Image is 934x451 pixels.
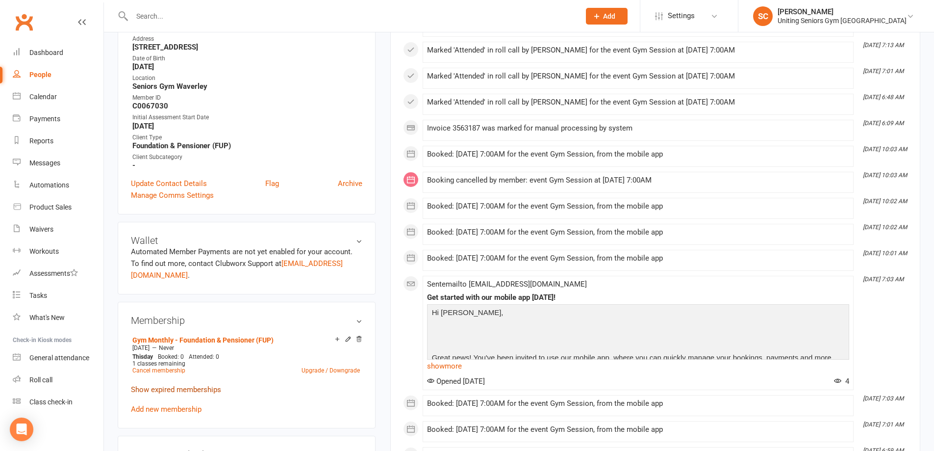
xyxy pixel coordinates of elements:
[427,124,849,133] div: Invoice 3563187 was marked for manual processing by system
[13,307,103,329] a: What's New
[265,178,279,189] a: Flag
[29,247,59,255] div: Workouts
[132,367,185,374] a: Cancel membership
[132,62,362,71] strong: [DATE]
[13,174,103,196] a: Automations
[13,130,103,152] a: Reports
[427,46,849,54] div: Marked 'Attended' in roll call by [PERSON_NAME] for the event Gym Session at [DATE] 7:00AM
[429,352,847,366] p: Great news! You've been invited to use our mobile app, where you can quickly manage your bookings...
[29,181,69,189] div: Automations
[132,102,362,110] strong: C0067030
[753,6,773,26] div: SC
[132,34,362,44] div: Address
[13,347,103,369] a: General attendance kiosk mode
[834,377,849,386] span: 4
[132,113,362,122] div: Initial Assessment Start Date
[131,385,221,394] a: Show expired memberships
[131,405,202,414] a: Add new membership
[427,202,849,211] div: Booked: [DATE] 7:00AM for the event Gym Session, from the mobile app
[778,7,907,16] div: [PERSON_NAME]
[429,307,847,321] p: Hi [PERSON_NAME],
[29,115,60,123] div: Payments
[338,178,362,189] a: Archive
[132,43,362,52] strong: [STREET_ADDRESS]
[863,276,904,283] i: [DATE] 7:03 AM
[158,353,184,360] span: Booked: 0
[29,354,89,362] div: General attendance
[130,353,155,360] div: day
[427,293,849,302] div: Get started with our mobile app [DATE]!
[132,360,185,367] span: 1 classes remaining
[13,86,103,108] a: Calendar
[129,9,573,23] input: Search...
[13,108,103,130] a: Payments
[29,269,78,277] div: Assessments
[13,64,103,86] a: People
[863,172,907,179] i: [DATE] 10:03 AM
[29,225,53,233] div: Waivers
[132,93,362,103] div: Member ID
[427,228,849,237] div: Booked: [DATE] 7:00AM for the event Gym Session, from the mobile app
[132,54,362,63] div: Date of Birth
[863,198,907,205] i: [DATE] 10:02 AM
[863,120,904,127] i: [DATE] 6:09 AM
[29,292,47,299] div: Tasks
[132,133,362,142] div: Client Type
[132,161,362,170] strong: -
[132,82,362,91] strong: Seniors Gym Waverley
[427,254,849,263] div: Booked: [DATE] 7:00AM for the event Gym Session, from the mobile app
[132,74,362,83] div: Location
[131,259,343,280] a: [EMAIL_ADDRESS][DOMAIN_NAME]
[131,247,353,280] no-payment-system: Automated Member Payments are not yet enabled for your account. To find out more, contact Clubwor...
[132,153,362,162] div: Client Subcategory
[189,353,219,360] span: Attended: 0
[863,94,904,101] i: [DATE] 6:48 AM
[13,42,103,64] a: Dashboard
[863,395,904,402] i: [DATE] 7:03 AM
[131,235,362,246] h3: Wallet
[131,178,207,189] a: Update Contact Details
[603,12,615,20] span: Add
[132,141,362,150] strong: Foundation & Pensioner (FUP)
[427,98,849,106] div: Marked 'Attended' in roll call by [PERSON_NAME] for the event Gym Session at [DATE] 7:00AM
[13,369,103,391] a: Roll call
[427,176,849,185] div: Booking cancelled by member: event Gym Session at [DATE] 7:00AM
[29,137,53,145] div: Reports
[131,189,214,201] a: Manage Comms Settings
[29,93,57,101] div: Calendar
[10,418,33,441] div: Open Intercom Messenger
[29,398,73,406] div: Class check-in
[29,49,63,56] div: Dashboard
[427,425,849,434] div: Booked: [DATE] 7:00AM for the event Gym Session, from the mobile app
[427,150,849,159] div: Booked: [DATE] 7:00AM for the event Gym Session, from the mobile app
[586,8,628,25] button: Add
[427,280,587,289] span: Sent email to [EMAIL_ADDRESS][DOMAIN_NAME]
[13,196,103,218] a: Product Sales
[29,376,52,384] div: Roll call
[863,146,907,153] i: [DATE] 10:03 AM
[29,203,72,211] div: Product Sales
[132,353,144,360] span: This
[427,72,849,80] div: Marked 'Attended' in roll call by [PERSON_NAME] for the event Gym Session at [DATE] 7:00AM
[131,315,362,326] h3: Membership
[13,285,103,307] a: Tasks
[29,314,65,321] div: What's New
[29,159,60,167] div: Messages
[12,10,36,34] a: Clubworx
[302,367,360,374] a: Upgrade / Downgrade
[29,71,51,79] div: People
[427,359,849,373] a: show more
[13,391,103,413] a: Class kiosk mode
[132,336,274,344] a: Gym Monthly - Foundation & Pensioner (FUP)
[668,5,695,27] span: Settings
[863,421,904,428] i: [DATE] 7:01 AM
[13,218,103,240] a: Waivers
[13,263,103,285] a: Assessments
[863,250,907,257] i: [DATE] 10:01 AM
[13,240,103,263] a: Workouts
[13,152,103,174] a: Messages
[863,224,907,231] i: [DATE] 10:02 AM
[132,345,150,351] span: [DATE]
[130,344,362,352] div: —
[863,42,904,49] i: [DATE] 7:13 AM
